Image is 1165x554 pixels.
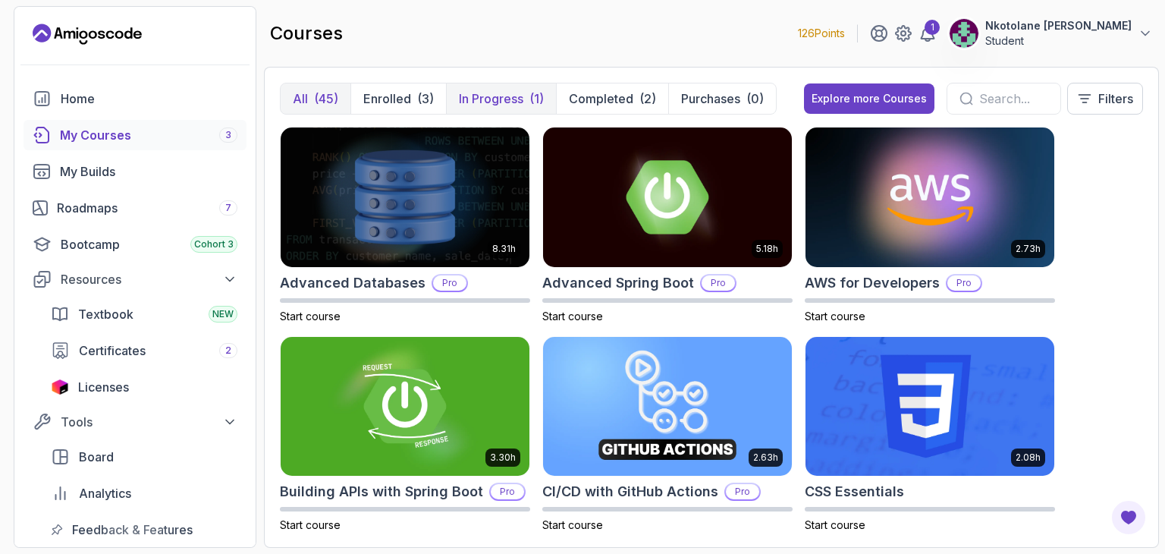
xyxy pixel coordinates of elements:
[918,24,937,42] a: 1
[24,156,247,187] a: builds
[225,202,231,214] span: 7
[61,235,237,253] div: Bootcamp
[949,18,1153,49] button: user profile imageNkotolane [PERSON_NAME]Student
[51,379,69,395] img: jetbrains icon
[350,83,446,114] button: Enrolled(3)
[542,272,694,294] h2: Advanced Spring Boot
[433,275,466,291] p: Pro
[61,413,237,431] div: Tools
[798,26,845,41] p: 126 Points
[543,127,792,267] img: Advanced Spring Boot card
[417,90,434,108] div: (3)
[726,484,759,499] p: Pro
[681,90,740,108] p: Purchases
[979,90,1048,108] input: Search...
[61,90,237,108] div: Home
[33,22,142,46] a: Landing page
[543,337,792,477] img: CI/CD with GitHub Actions card
[280,518,341,531] span: Start course
[212,308,234,320] span: NEW
[79,484,131,502] span: Analytics
[293,90,308,108] p: All
[1016,243,1041,255] p: 2.73h
[947,275,981,291] p: Pro
[668,83,776,114] button: Purchases(0)
[459,90,523,108] p: In Progress
[805,518,865,531] span: Start course
[746,90,764,108] div: (0)
[60,162,237,181] div: My Builds
[805,310,865,323] span: Start course
[61,270,237,288] div: Resources
[492,243,516,255] p: 8.31h
[225,129,231,141] span: 3
[985,33,1132,49] p: Student
[805,337,1054,477] img: CSS Essentials card
[24,229,247,260] a: bootcamp
[556,83,668,114] button: Completed(2)
[194,238,234,250] span: Cohort 3
[491,484,524,499] p: Pro
[542,310,603,323] span: Start course
[569,90,633,108] p: Completed
[542,518,603,531] span: Start course
[60,126,237,144] div: My Courses
[78,305,133,323] span: Textbook
[542,481,718,502] h2: CI/CD with GitHub Actions
[925,20,940,35] div: 1
[72,521,193,539] span: Feedback & Features
[78,378,129,396] span: Licenses
[42,335,247,366] a: certificates
[24,266,247,293] button: Resources
[42,442,247,472] a: board
[270,21,343,46] h2: courses
[985,18,1132,33] p: Nkotolane [PERSON_NAME]
[79,342,146,360] span: Certificates
[1098,90,1133,108] p: Filters
[812,91,927,106] div: Explore more Courses
[1067,83,1143,115] button: Filters
[804,83,934,114] button: Explore more Courses
[24,83,247,114] a: home
[281,83,350,114] button: All(45)
[756,243,778,255] p: 5.18h
[42,478,247,508] a: analytics
[24,120,247,150] a: courses
[753,452,778,464] p: 2.63h
[42,299,247,329] a: textbook
[314,90,338,108] div: (45)
[79,448,114,466] span: Board
[281,127,529,267] img: Advanced Databases card
[363,90,411,108] p: Enrolled
[1110,499,1147,536] button: Open Feedback Button
[950,19,978,48] img: user profile image
[281,337,529,477] img: Building APIs with Spring Boot card
[280,310,341,323] span: Start course
[24,193,247,223] a: roadmaps
[805,272,940,294] h2: AWS for Developers
[446,83,556,114] button: In Progress(1)
[805,127,1054,267] img: AWS for Developers card
[42,372,247,402] a: licenses
[24,408,247,436] button: Tools
[639,90,656,108] div: (2)
[280,272,425,294] h2: Advanced Databases
[805,481,904,502] h2: CSS Essentials
[490,452,516,464] p: 3.30h
[529,90,544,108] div: (1)
[702,275,735,291] p: Pro
[225,345,231,357] span: 2
[280,481,483,502] h2: Building APIs with Spring Boot
[57,199,237,217] div: Roadmaps
[42,515,247,545] a: feedback
[1016,452,1041,464] p: 2.08h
